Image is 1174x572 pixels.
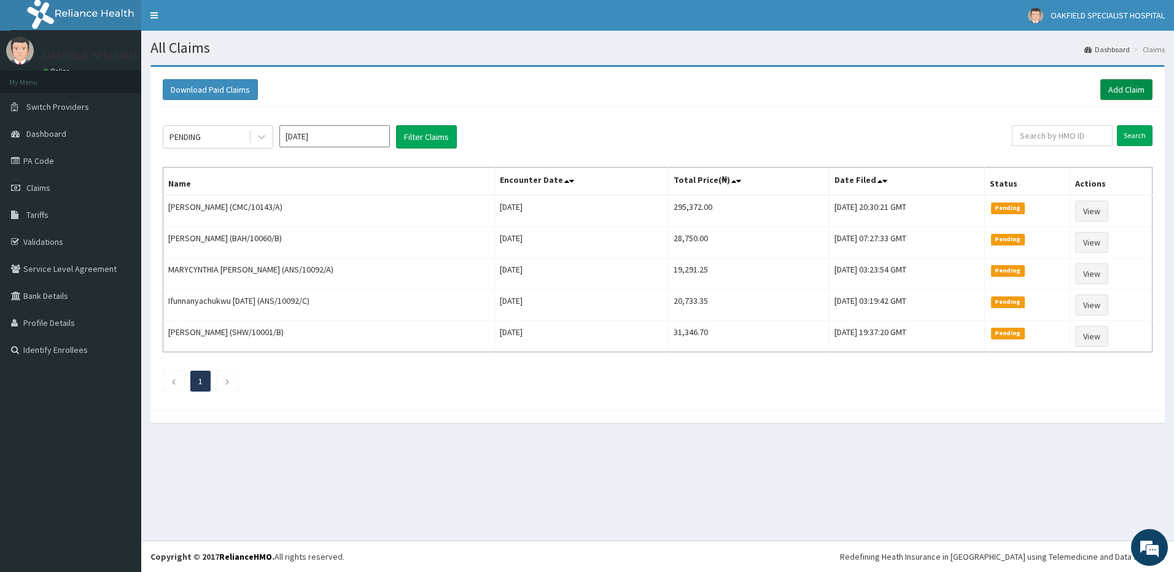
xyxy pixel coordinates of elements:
[494,168,668,196] th: Encounter Date
[991,296,1025,307] span: Pending
[6,37,34,64] img: User Image
[163,258,495,290] td: MARYCYNTHIA [PERSON_NAME] (ANS/10092/A)
[279,125,390,147] input: Select Month and Year
[1084,44,1130,55] a: Dashboard
[668,227,829,258] td: 28,750.00
[830,321,985,352] td: [DATE] 19:37:20 GMT
[26,128,66,139] span: Dashboard
[494,227,668,258] td: [DATE]
[1131,44,1165,55] li: Claims
[26,209,49,220] span: Tariffs
[494,321,668,352] td: [DATE]
[150,551,274,562] strong: Copyright © 2017 .
[668,258,829,290] td: 19,291.25
[668,168,829,196] th: Total Price(₦)
[668,321,829,352] td: 31,346.70
[26,101,89,112] span: Switch Providers
[830,168,985,196] th: Date Filed
[830,195,985,227] td: [DATE] 20:30:21 GMT
[163,321,495,352] td: [PERSON_NAME] (SHW/10001/B)
[1075,263,1108,284] a: View
[1070,168,1152,196] th: Actions
[219,551,272,562] a: RelianceHMO
[830,258,985,290] td: [DATE] 03:23:54 GMT
[1012,125,1113,146] input: Search by HMO ID
[830,290,985,321] td: [DATE] 03:19:42 GMT
[840,551,1165,563] div: Redefining Heath Insurance in [GEOGRAPHIC_DATA] using Telemedicine and Data Science!
[1075,326,1108,347] a: View
[668,290,829,321] td: 20,733.35
[1075,295,1108,315] a: View
[1075,232,1108,253] a: View
[163,195,495,227] td: [PERSON_NAME] (CMC/10143/A)
[43,67,72,75] a: Online
[985,168,1070,196] th: Status
[163,290,495,321] td: Ifunnanyachukwu [DATE] (ANS/10092/C)
[991,234,1025,245] span: Pending
[169,131,201,143] div: PENDING
[830,227,985,258] td: [DATE] 07:27:33 GMT
[1028,8,1043,23] img: User Image
[396,125,457,149] button: Filter Claims
[198,376,203,387] a: Page 1 is your current page
[163,227,495,258] td: [PERSON_NAME] (BAH/10060/B)
[494,290,668,321] td: [DATE]
[991,265,1025,276] span: Pending
[1117,125,1153,146] input: Search
[494,195,668,227] td: [DATE]
[991,328,1025,339] span: Pending
[141,541,1174,572] footer: All rights reserved.
[26,182,50,193] span: Claims
[163,79,258,100] button: Download Paid Claims
[163,168,495,196] th: Name
[1075,201,1108,222] a: View
[43,50,196,61] p: OAKFIELD SPECIALIST HOSPITAL
[1100,79,1153,100] a: Add Claim
[991,203,1025,214] span: Pending
[150,40,1165,56] h1: All Claims
[494,258,668,290] td: [DATE]
[1051,10,1165,21] span: OAKFIELD SPECIALIST HOSPITAL
[171,376,176,387] a: Previous page
[225,376,230,387] a: Next page
[668,195,829,227] td: 295,372.00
